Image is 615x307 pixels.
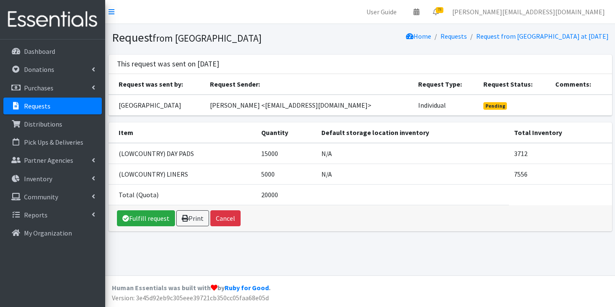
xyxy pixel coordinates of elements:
[440,32,467,40] a: Requests
[256,164,317,184] td: 5000
[109,164,256,184] td: (LOWCOUNTRY) LINERS
[3,206,102,223] a: Reports
[24,229,72,237] p: My Organization
[112,294,269,302] span: Version: 3e45d92eb9c305eee39721cb350cc05faa68e05d
[24,102,50,110] p: Requests
[3,98,102,114] a: Requests
[117,210,175,226] a: Fulfill request
[24,138,83,146] p: Pick Ups & Deliveries
[3,134,102,151] a: Pick Ups & Deliveries
[3,188,102,205] a: Community
[24,175,52,183] p: Inventory
[256,122,317,143] th: Quantity
[24,65,54,74] p: Donations
[205,74,413,95] th: Request Sender:
[413,74,478,95] th: Request Type:
[3,5,102,34] img: HumanEssentials
[483,102,507,110] span: Pending
[316,122,509,143] th: Default storage location inventory
[509,164,612,184] td: 7556
[3,170,102,187] a: Inventory
[426,3,445,20] a: 78
[24,211,48,219] p: Reports
[316,143,509,164] td: N/A
[112,30,357,45] h1: Request
[509,122,612,143] th: Total Inventory
[109,143,256,164] td: (LOWCOUNTRY) DAY PADS
[24,84,53,92] p: Purchases
[109,184,256,205] td: Total (Quota)
[112,283,270,292] strong: Human Essentials was built with by .
[436,7,443,13] span: 78
[109,74,205,95] th: Request was sent by:
[360,3,403,20] a: User Guide
[3,152,102,169] a: Partner Agencies
[406,32,431,40] a: Home
[509,143,612,164] td: 3712
[205,95,413,116] td: [PERSON_NAME] <[EMAIL_ADDRESS][DOMAIN_NAME]>
[550,74,612,95] th: Comments:
[478,74,550,95] th: Request Status:
[3,225,102,241] a: My Organization
[109,95,205,116] td: [GEOGRAPHIC_DATA]
[3,43,102,60] a: Dashboard
[225,283,269,292] a: Ruby for Good
[3,116,102,132] a: Distributions
[24,156,73,164] p: Partner Agencies
[153,32,262,44] small: from [GEOGRAPHIC_DATA]
[176,210,209,226] a: Print
[256,143,317,164] td: 15000
[24,193,58,201] p: Community
[24,47,55,56] p: Dashboard
[3,61,102,78] a: Donations
[109,122,256,143] th: Item
[413,95,478,116] td: Individual
[117,60,219,69] h3: This request was sent on [DATE]
[445,3,612,20] a: [PERSON_NAME][EMAIL_ADDRESS][DOMAIN_NAME]
[3,79,102,96] a: Purchases
[24,120,62,128] p: Distributions
[316,164,509,184] td: N/A
[256,184,317,205] td: 20000
[476,32,609,40] a: Request from [GEOGRAPHIC_DATA] at [DATE]
[210,210,241,226] button: Cancel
